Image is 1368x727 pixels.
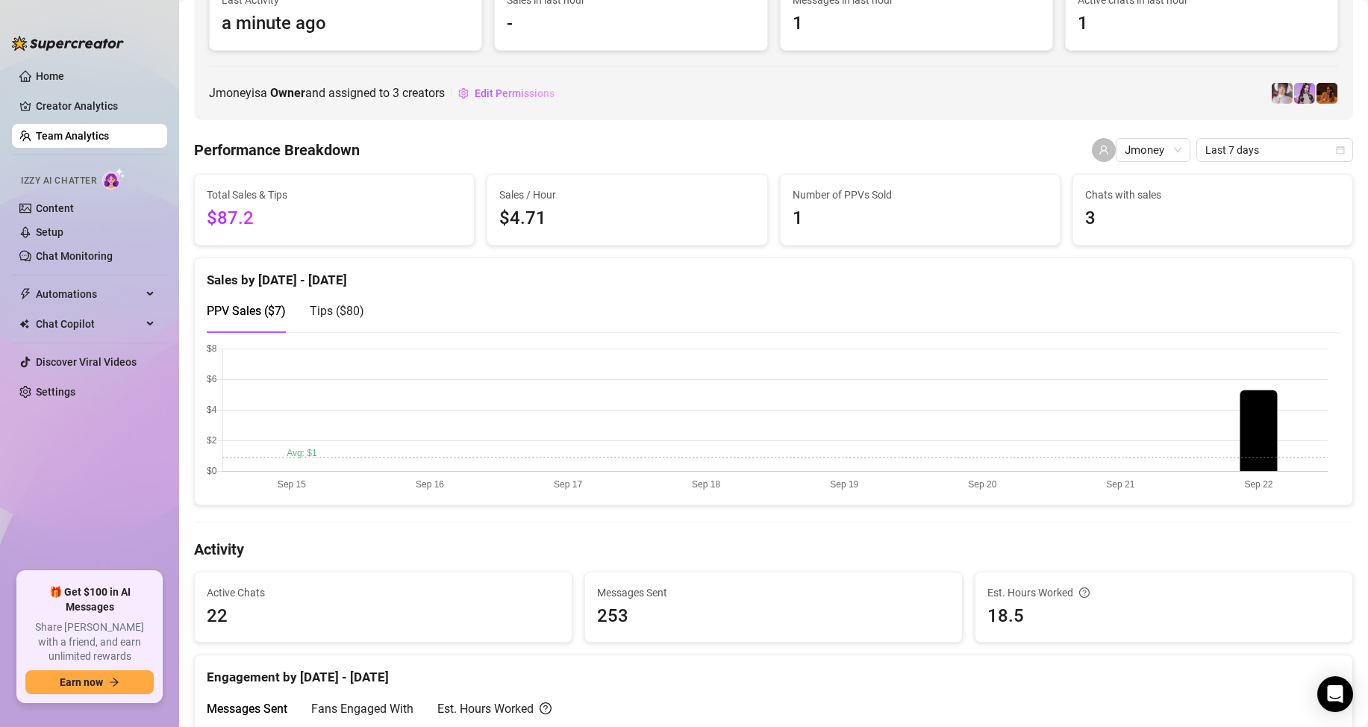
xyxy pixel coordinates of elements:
span: Active Chats [207,584,560,601]
img: PantheraX [1317,83,1337,104]
img: Rosie [1272,83,1293,104]
span: setting [458,88,469,99]
span: Edit Permissions [475,87,555,99]
span: - [507,10,755,38]
a: Discover Viral Videos [36,356,137,368]
span: 22 [207,602,560,631]
span: 🎁 Get $100 in AI Messages [25,585,154,614]
a: Content [36,202,74,214]
span: 18.5 [987,602,1340,631]
button: Edit Permissions [457,81,555,105]
a: Setup [36,226,63,238]
span: Last 7 days [1205,139,1344,161]
span: thunderbolt [19,288,31,300]
h4: Activity [194,539,1353,560]
span: arrow-right [109,677,119,687]
span: question-circle [1079,584,1090,601]
span: 1 [793,205,1048,233]
span: calendar [1336,146,1345,155]
span: Jmoney is a and assigned to creators [209,84,445,102]
img: logo-BBDzfeDw.svg [12,36,124,51]
span: 3 [393,86,399,100]
b: Owner [270,86,305,100]
a: Creator Analytics [36,94,155,118]
img: Chat Copilot [19,319,29,329]
div: Est. Hours Worked [437,699,552,718]
span: Messages Sent [597,584,950,601]
span: Earn now [60,676,103,688]
span: $4.71 [499,205,755,233]
div: Est. Hours Worked [987,584,1340,601]
a: Chat Monitoring [36,250,113,262]
span: Chats with sales [1085,187,1340,203]
span: PPV Sales ( $7 ) [207,304,286,318]
span: Automations [36,282,142,306]
span: Total Sales & Tips [207,187,462,203]
span: Tips ( $80 ) [310,304,364,318]
span: 3 [1085,205,1340,233]
div: Open Intercom Messenger [1317,676,1353,712]
span: Jmoney [1125,139,1181,161]
span: question-circle [540,699,552,718]
span: 1 [1078,10,1325,38]
span: $87.2 [207,205,462,233]
span: Izzy AI Chatter [21,174,96,188]
div: Sales by [DATE] - [DATE] [207,258,1340,290]
button: Earn nowarrow-right [25,670,154,694]
span: 253 [597,602,950,631]
span: Fans Engaged With [311,702,413,716]
span: Sales / Hour [499,187,755,203]
span: Number of PPVs Sold [793,187,1048,203]
div: Engagement by [DATE] - [DATE] [207,655,1340,687]
img: Kisa [1294,83,1315,104]
span: Chat Copilot [36,312,142,336]
img: AI Chatter [102,168,125,190]
a: Home [36,70,64,82]
a: Settings [36,386,75,398]
span: a minute ago [222,10,469,38]
a: Team Analytics [36,130,109,142]
span: Messages Sent [207,702,287,716]
span: Share [PERSON_NAME] with a friend, and earn unlimited rewards [25,620,154,664]
span: 1 [793,10,1040,38]
h4: Performance Breakdown [194,140,360,160]
span: user [1099,145,1109,155]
